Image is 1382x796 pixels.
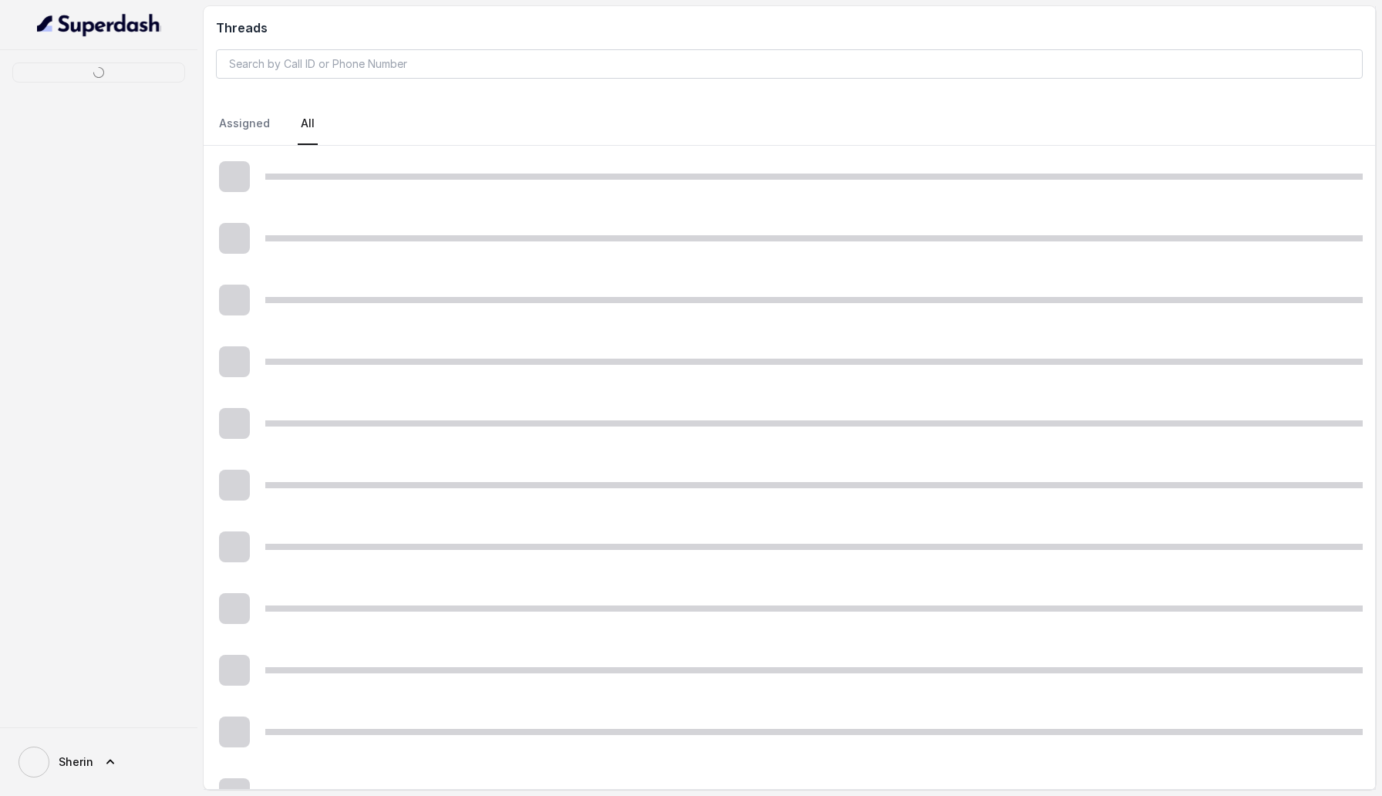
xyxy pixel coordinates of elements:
[216,103,273,145] a: Assigned
[12,740,185,784] a: Sherin
[59,754,93,770] span: Sherin
[298,103,318,145] a: All
[216,49,1363,79] input: Search by Call ID or Phone Number
[37,12,161,37] img: light.svg
[216,103,1363,145] nav: Tabs
[216,19,1363,37] h2: Threads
